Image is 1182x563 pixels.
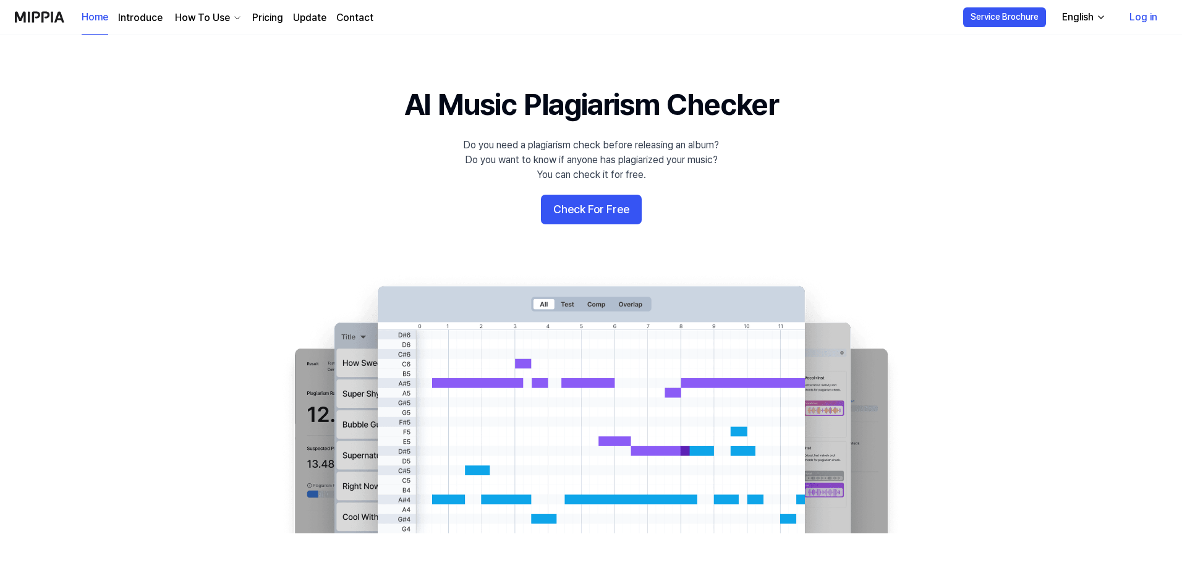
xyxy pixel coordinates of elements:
[1052,5,1113,30] button: English
[172,11,232,25] div: How To Use
[118,11,163,25] a: Introduce
[270,274,912,533] img: main Image
[463,138,719,182] div: Do you need a plagiarism check before releasing an album? Do you want to know if anyone has plagi...
[172,11,242,25] button: How To Use
[82,1,108,35] a: Home
[541,195,642,224] button: Check For Free
[963,7,1046,27] button: Service Brochure
[252,11,283,25] a: Pricing
[293,11,326,25] a: Update
[1060,10,1096,25] div: English
[336,11,373,25] a: Contact
[404,84,778,125] h1: AI Music Plagiarism Checker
